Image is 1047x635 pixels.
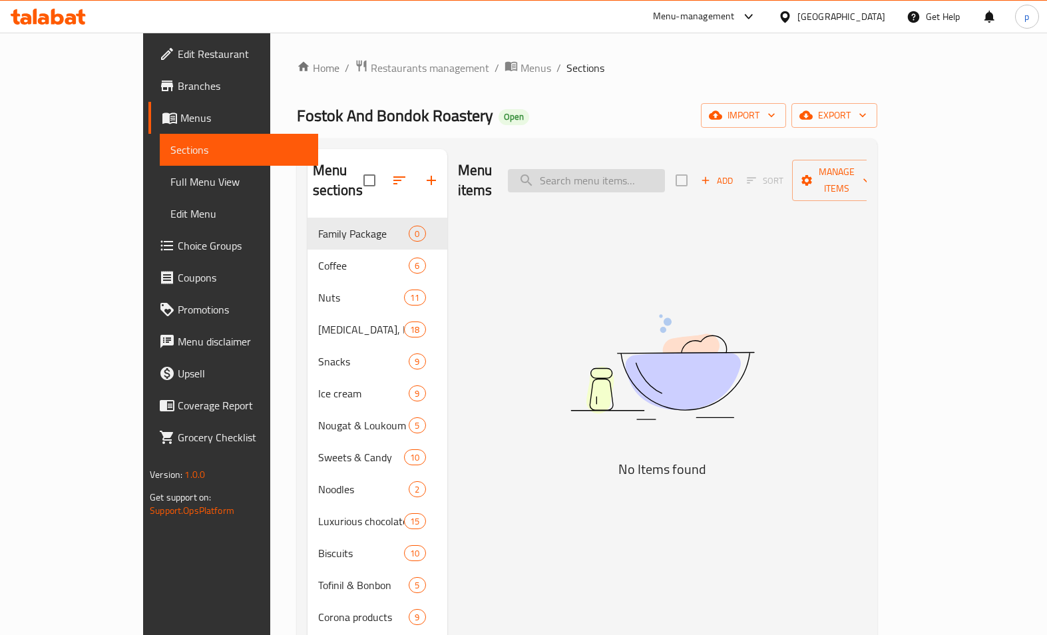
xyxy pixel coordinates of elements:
div: [MEDICAL_DATA], Nuts18 [308,314,447,345]
div: items [409,609,425,625]
div: Coffee6 [308,250,447,282]
button: Add section [415,164,447,196]
span: Coffee [318,258,409,274]
div: Luxurious chocolate15 [308,505,447,537]
div: Ice cream9 [308,377,447,409]
a: Grocery Checklist [148,421,318,453]
div: Family Package [318,226,409,242]
div: Sweets & Candy10 [308,441,447,473]
span: Grocery Checklist [178,429,308,445]
a: Coupons [148,262,318,294]
span: Sections [170,142,308,158]
span: 9 [409,355,425,368]
span: Noodles [318,481,409,497]
span: Edit Restaurant [178,46,308,62]
div: Biscuits10 [308,537,447,569]
div: Corona products9 [308,601,447,633]
span: p [1024,9,1029,24]
span: Nougat & Loukoum [318,417,409,433]
input: search [508,169,665,192]
div: Family Package0 [308,218,447,250]
a: Sections [160,134,318,166]
div: Nougat & Loukoum5 [308,409,447,441]
div: Snacks9 [308,345,447,377]
button: import [701,103,786,128]
div: items [409,417,425,433]
span: export [802,107,867,124]
h2: Menu sections [313,160,363,200]
div: Pulp, Nuts [318,321,405,337]
span: Luxurious chocolate [318,513,405,529]
a: Restaurants management [355,59,489,77]
span: 6 [409,260,425,272]
span: 1.0.0 [184,466,205,483]
a: Full Menu View [160,166,318,198]
button: Manage items [792,160,881,201]
span: Select section first [738,170,792,191]
span: 5 [409,579,425,592]
span: Restaurants management [371,60,489,76]
a: Branches [148,70,318,102]
span: Ice cream [318,385,409,401]
span: 10 [405,547,425,560]
span: Menu disclaimer [178,333,308,349]
div: Sweets & Candy [318,449,405,465]
nav: breadcrumb [297,59,877,77]
h5: No Items found [496,459,829,480]
div: items [404,290,425,306]
span: 11 [405,292,425,304]
button: export [791,103,877,128]
a: Menu disclaimer [148,325,318,357]
div: Biscuits [318,545,405,561]
span: Branches [178,78,308,94]
a: Edit Restaurant [148,38,318,70]
li: / [495,60,499,76]
span: Corona products [318,609,409,625]
a: Menus [148,102,318,134]
li: / [345,60,349,76]
div: Noodles2 [308,473,447,505]
div: items [404,545,425,561]
span: Snacks [318,353,409,369]
div: [GEOGRAPHIC_DATA] [797,9,885,24]
div: items [409,577,425,593]
a: Support.OpsPlatform [150,502,234,519]
div: items [404,449,425,465]
span: Nuts [318,290,405,306]
span: Fostok And Bondok Roastery [297,101,493,130]
span: Menus [180,110,308,126]
span: 9 [409,387,425,400]
div: items [404,321,425,337]
span: 10 [405,451,425,464]
span: Coupons [178,270,308,286]
span: Menus [521,60,551,76]
a: Coverage Report [148,389,318,421]
span: Open [499,111,529,122]
div: items [409,353,425,369]
span: Choice Groups [178,238,308,254]
a: Choice Groups [148,230,318,262]
div: Nuts11 [308,282,447,314]
a: Promotions [148,294,318,325]
span: 15 [405,515,425,528]
h2: Menu items [458,160,493,200]
img: dish.svg [496,279,829,455]
div: items [409,481,425,497]
span: Sort sections [383,164,415,196]
li: / [556,60,561,76]
span: 2 [409,483,425,496]
span: Edit Menu [170,206,308,222]
div: items [404,513,425,529]
span: Upsell [178,365,308,381]
span: Full Menu View [170,174,308,190]
a: Menus [505,59,551,77]
span: 18 [405,323,425,336]
div: Tofinil & Bonbon [318,577,409,593]
a: Upsell [148,357,318,389]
